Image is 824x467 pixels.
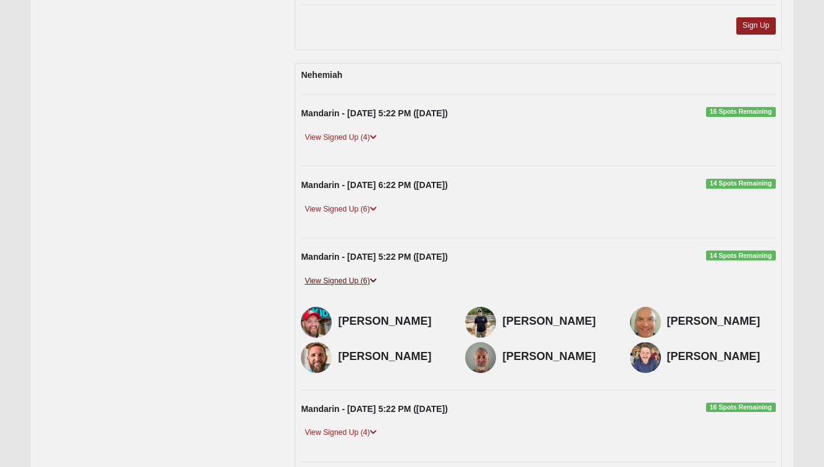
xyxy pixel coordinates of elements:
span: 14 Spots Remaining [706,179,776,189]
img: Mike Faircloth [465,307,496,338]
strong: Nehemiah [301,70,342,80]
span: 16 Spots Remaining [706,403,776,413]
h4: [PERSON_NAME] [502,315,611,328]
strong: Mandarin - [DATE] 5:22 PM ([DATE]) [301,252,447,262]
h4: [PERSON_NAME] [667,315,776,328]
strong: Mandarin - [DATE] 6:22 PM ([DATE]) [301,180,447,190]
a: View Signed Up (6) [301,203,380,216]
img: Richard Haller [301,307,332,338]
a: View Signed Up (4) [301,426,380,439]
img: Mike Hansen [630,307,661,338]
span: 14 Spots Remaining [706,251,776,260]
h4: [PERSON_NAME] [338,315,447,328]
a: View Signed Up (4) [301,131,380,144]
h4: [PERSON_NAME] [667,350,776,364]
strong: Mandarin - [DATE] 5:22 PM ([DATE]) [301,108,447,118]
a: View Signed Up (6) [301,275,380,288]
strong: Mandarin - [DATE] 5:22 PM ([DATE]) [301,404,447,414]
span: 16 Spots Remaining [706,107,776,117]
h4: [PERSON_NAME] [502,350,611,364]
img: Jason Whitehead [301,342,332,373]
img: Dalton Windham [630,342,661,373]
img: Brian Braithwaite [465,342,496,373]
a: Sign Up [736,17,776,34]
h4: [PERSON_NAME] [338,350,447,364]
